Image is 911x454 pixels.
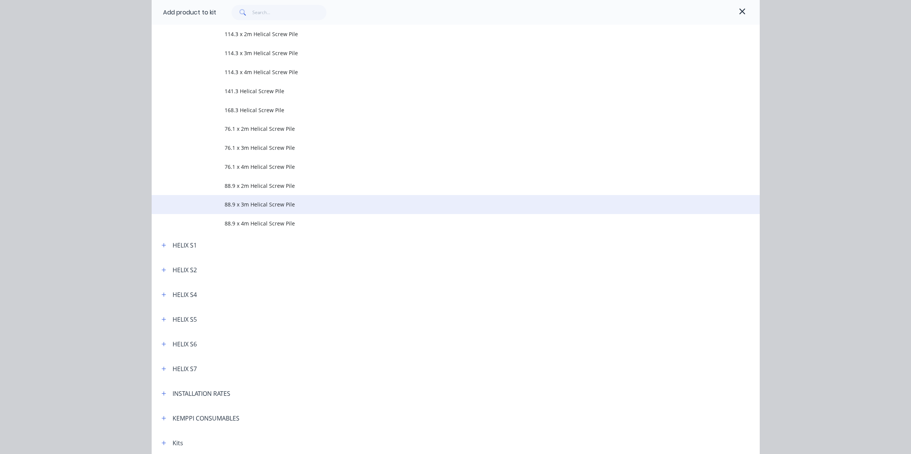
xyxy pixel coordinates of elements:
[225,163,653,171] span: 76.1 x 4m Helical Screw Pile
[225,182,653,190] span: 88.9 x 2m Helical Screw Pile
[173,414,239,423] div: KEMPPI CONSUMABLES
[225,200,653,208] span: 88.9 x 3m Helical Screw Pile
[173,265,197,275] div: HELIX S2
[225,68,653,76] span: 114.3 x 4m Helical Screw Pile
[225,144,653,152] span: 76.1 x 3m Helical Screw Pile
[173,290,197,299] div: HELIX S4
[225,219,653,227] span: 88.9 x 4m Helical Screw Pile
[225,106,653,114] span: 168.3 Helical Screw Pile
[225,87,653,95] span: 141.3 Helical Screw Pile
[173,438,183,448] div: Kits
[225,49,653,57] span: 114.3 x 3m Helical Screw Pile
[173,364,197,373] div: HELIX S7
[252,5,326,20] input: Search...
[225,30,653,38] span: 114.3 x 2m Helical Screw Pile
[173,315,197,324] div: HELIX S5
[163,8,216,17] div: Add product to kit
[173,241,197,250] div: HELIX S1
[173,389,230,398] div: INSTALLATION RATES
[173,340,197,349] div: HELIX S6
[225,125,653,133] span: 76.1 x 2m Helical Screw Pile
